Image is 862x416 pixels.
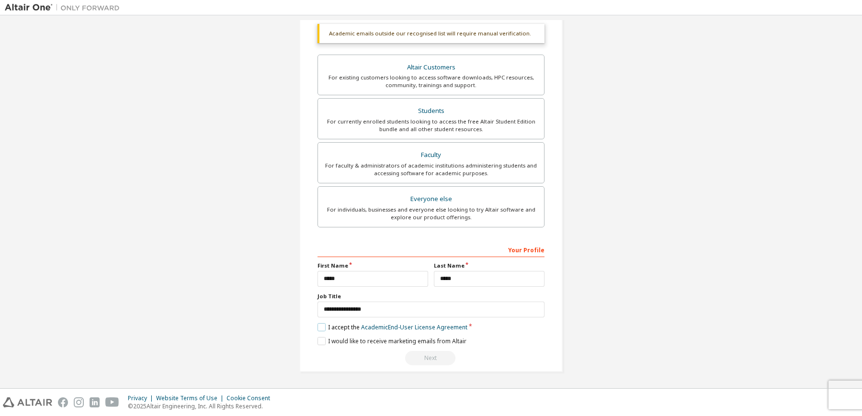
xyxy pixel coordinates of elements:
div: Academic emails outside our recognised list will require manual verification. [318,24,544,43]
div: Faculty [324,148,538,162]
label: Last Name [434,262,544,270]
img: youtube.svg [105,397,119,407]
div: Students [324,104,538,118]
label: I accept the [318,323,467,331]
div: For existing customers looking to access software downloads, HPC resources, community, trainings ... [324,74,538,89]
div: Altair Customers [324,61,538,74]
div: Your Profile [318,242,544,257]
img: linkedin.svg [90,397,100,407]
div: Privacy [128,394,156,402]
div: Read and acccept EULA to continue [318,351,544,365]
img: altair_logo.svg [3,397,52,407]
img: Altair One [5,3,125,12]
img: facebook.svg [58,397,68,407]
div: Everyone else [324,192,538,206]
label: Job Title [318,292,544,300]
div: Cookie Consent [227,394,276,402]
label: I would like to receive marketing emails from Altair [318,337,466,345]
div: For faculty & administrators of academic institutions administering students and accessing softwa... [324,162,538,177]
div: For currently enrolled students looking to access the free Altair Student Edition bundle and all ... [324,118,538,133]
div: Website Terms of Use [156,394,227,402]
label: First Name [318,262,428,270]
div: For individuals, businesses and everyone else looking to try Altair software and explore our prod... [324,206,538,221]
p: © 2025 Altair Engineering, Inc. All Rights Reserved. [128,402,276,410]
a: Academic End-User License Agreement [361,323,467,331]
img: instagram.svg [74,397,84,407]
